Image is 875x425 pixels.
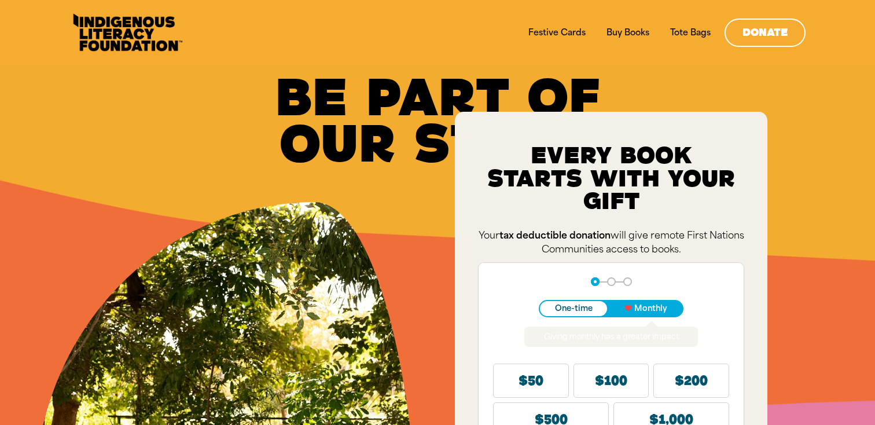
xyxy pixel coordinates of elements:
a: Donate [725,19,806,47]
a: Buy Books [600,24,656,41]
span: $100 [595,375,627,385]
span: Every Book starts with your gift [487,147,735,210]
span: $50 [519,375,543,385]
i: favorite [624,305,632,312]
span: Be Part of Our Story [275,79,600,163]
p: Your will give remote First Nations Communities access to books. [478,229,744,257]
button: One-time [540,301,607,316]
button: $200 [653,363,729,397]
div: Giving monthly has a greater impact [524,326,698,347]
button: Monthly [609,301,682,316]
span: Monthly [634,305,667,312]
button: Navigate to step 3 of 3 to enter your payment details [623,277,632,286]
button: Navigate to step 1 of 3 to enter your donation amount [591,277,600,286]
button: $50 [493,363,569,397]
span: $500 [535,414,568,424]
button: Navigate to step 2 of 3 to enter your details [607,277,616,286]
strong: tax deductible donation [499,230,611,241]
a: Festive Cards [521,24,593,41]
span: $1,000 [649,414,693,424]
button: $100 [573,363,649,397]
a: Tote Bags [663,24,718,41]
span: $200 [675,375,708,385]
div: Donation frequency [539,300,683,317]
span: One-time [555,305,593,312]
